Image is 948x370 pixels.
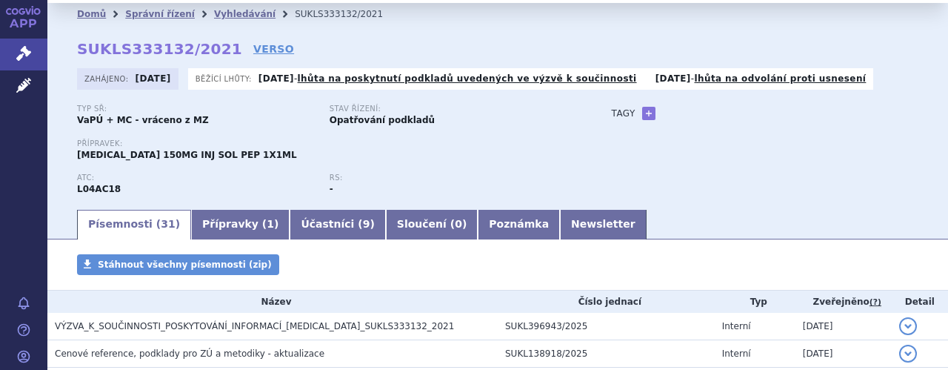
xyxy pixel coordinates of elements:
[694,73,866,84] a: lhůta na odvolání proti usnesení
[722,348,751,359] span: Interní
[77,184,121,194] strong: RISANKIZUMAB
[161,218,175,230] span: 31
[298,73,637,84] a: lhůta na poskytnutí podkladů uvedených ve výzvě k součinnosti
[330,184,333,194] strong: -
[478,210,560,239] a: Poznámka
[258,73,294,84] strong: [DATE]
[722,321,751,331] span: Interní
[795,340,892,368] td: [DATE]
[330,115,435,125] strong: Opatřování podkladů
[77,139,582,148] p: Přípravek:
[330,105,567,113] p: Stav řízení:
[196,73,255,85] span: Běžící lhůty:
[869,297,881,308] abbr: (?)
[77,40,242,58] strong: SUKLS333132/2021
[77,210,191,239] a: Písemnosti (31)
[253,42,294,56] a: VERSO
[899,345,917,363] button: detail
[295,3,402,25] li: SUKLS333132/2021
[84,73,131,85] span: Zahájeno:
[77,105,315,113] p: Typ SŘ:
[655,73,867,85] p: -
[498,291,715,313] th: Číslo jednací
[612,105,635,122] h3: Tagy
[98,260,272,270] span: Stáhnout všechny písemnosti (zip)
[77,174,315,182] p: ATC:
[715,291,795,313] th: Typ
[136,73,171,84] strong: [DATE]
[77,150,297,160] span: [MEDICAL_DATA] 150MG INJ SOL PEP 1X1ML
[892,291,948,313] th: Detail
[125,9,195,19] a: Správní řízení
[560,210,647,239] a: Newsletter
[655,73,691,84] strong: [DATE]
[330,174,567,182] p: RS:
[47,291,498,313] th: Název
[77,115,209,125] strong: VaPÚ + MC - vráceno z MZ
[498,313,715,340] td: SUKL396943/2025
[191,210,290,239] a: Přípravky (1)
[77,9,106,19] a: Domů
[77,254,279,275] a: Stáhnout všechny písemnosti (zip)
[642,107,655,120] a: +
[386,210,478,239] a: Sloučení (0)
[290,210,385,239] a: Účastníci (9)
[55,321,454,331] span: VÝZVA_K_SOUČINNOSTI_POSKYTOVÁNÍ_INFORMACÍ_SKYRIZI_SUKLS333132_2021
[258,73,637,85] p: -
[899,317,917,335] button: detail
[363,218,370,230] span: 9
[55,348,324,359] span: Cenové reference, podklady pro ZÚ a metodiky - aktualizace
[455,218,462,230] span: 0
[795,291,892,313] th: Zveřejněno
[795,313,892,340] td: [DATE]
[267,218,274,230] span: 1
[214,9,276,19] a: Vyhledávání
[498,340,715,368] td: SUKL138918/2025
